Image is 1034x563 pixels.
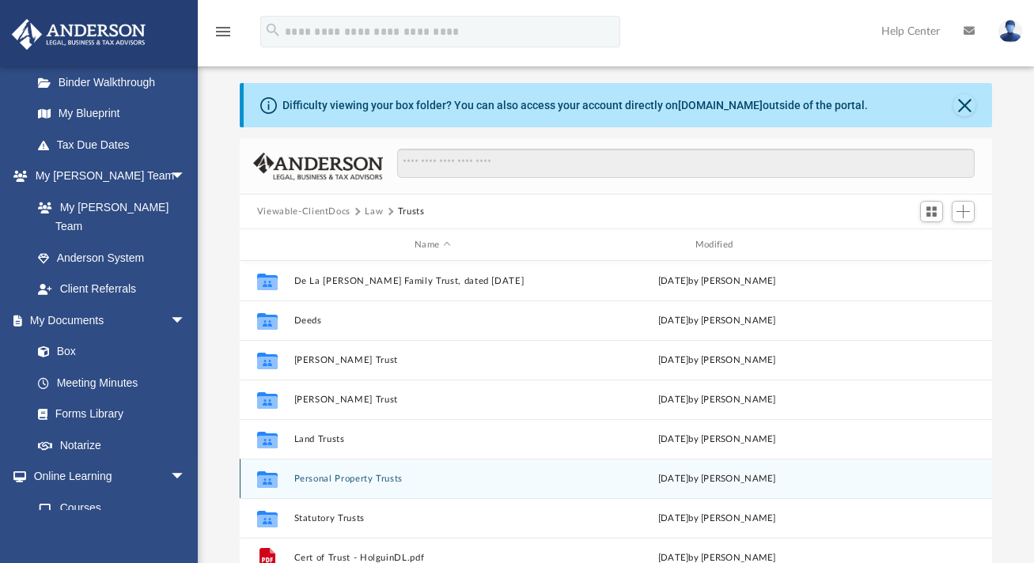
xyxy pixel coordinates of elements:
[264,21,282,39] i: search
[578,393,856,407] div: [DATE] by [PERSON_NAME]
[294,513,571,523] button: Statutory Trusts
[214,22,233,41] i: menu
[170,461,202,493] span: arrow_drop_down
[952,201,975,223] button: Add
[22,336,194,368] a: Box
[22,66,210,98] a: Binder Walkthrough
[247,238,286,252] div: id
[214,30,233,41] a: menu
[578,353,856,368] div: [DATE] by [PERSON_NAME]
[22,492,202,523] a: Courses
[22,129,210,161] a: Tax Due Dates
[294,276,571,286] button: De La [PERSON_NAME] Family Trust, dated [DATE]
[170,304,202,337] span: arrow_drop_down
[257,205,350,219] button: Viewable-ClientDocs
[294,395,571,405] button: [PERSON_NAME] Trust
[22,98,202,130] a: My Blueprint
[294,434,571,444] button: Land Trusts
[294,474,571,484] button: Personal Property Trusts
[294,355,571,365] button: [PERSON_NAME] Trust
[293,238,570,252] div: Name
[578,238,855,252] div: Modified
[397,149,975,179] input: Search files and folders
[920,201,944,223] button: Switch to Grid View
[578,512,856,526] div: [DATE] by [PERSON_NAME]
[7,19,150,50] img: Anderson Advisors Platinum Portal
[11,161,202,192] a: My [PERSON_NAME] Teamarrow_drop_down
[294,316,571,326] button: Deeds
[578,433,856,447] div: [DATE] by [PERSON_NAME]
[862,238,973,252] div: id
[22,399,194,430] a: Forms Library
[22,367,202,399] a: Meeting Minutes
[998,20,1022,43] img: User Pic
[22,191,194,242] a: My [PERSON_NAME] Team
[953,94,975,116] button: Close
[578,314,856,328] div: [DATE] by [PERSON_NAME]
[22,242,202,274] a: Anderson System
[282,97,868,114] div: Difficulty viewing your box folder? You can also access your account directly on outside of the p...
[678,99,763,111] a: [DOMAIN_NAME]
[578,274,856,289] div: [DATE] by [PERSON_NAME]
[11,461,202,493] a: Online Learningarrow_drop_down
[365,205,383,219] button: Law
[22,274,202,305] a: Client Referrals
[22,429,202,461] a: Notarize
[398,205,425,219] button: Trusts
[170,161,202,193] span: arrow_drop_down
[11,304,202,336] a: My Documentsarrow_drop_down
[578,472,856,486] div: [DATE] by [PERSON_NAME]
[294,553,571,563] button: Cert of Trust - HolguinDL.pdf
